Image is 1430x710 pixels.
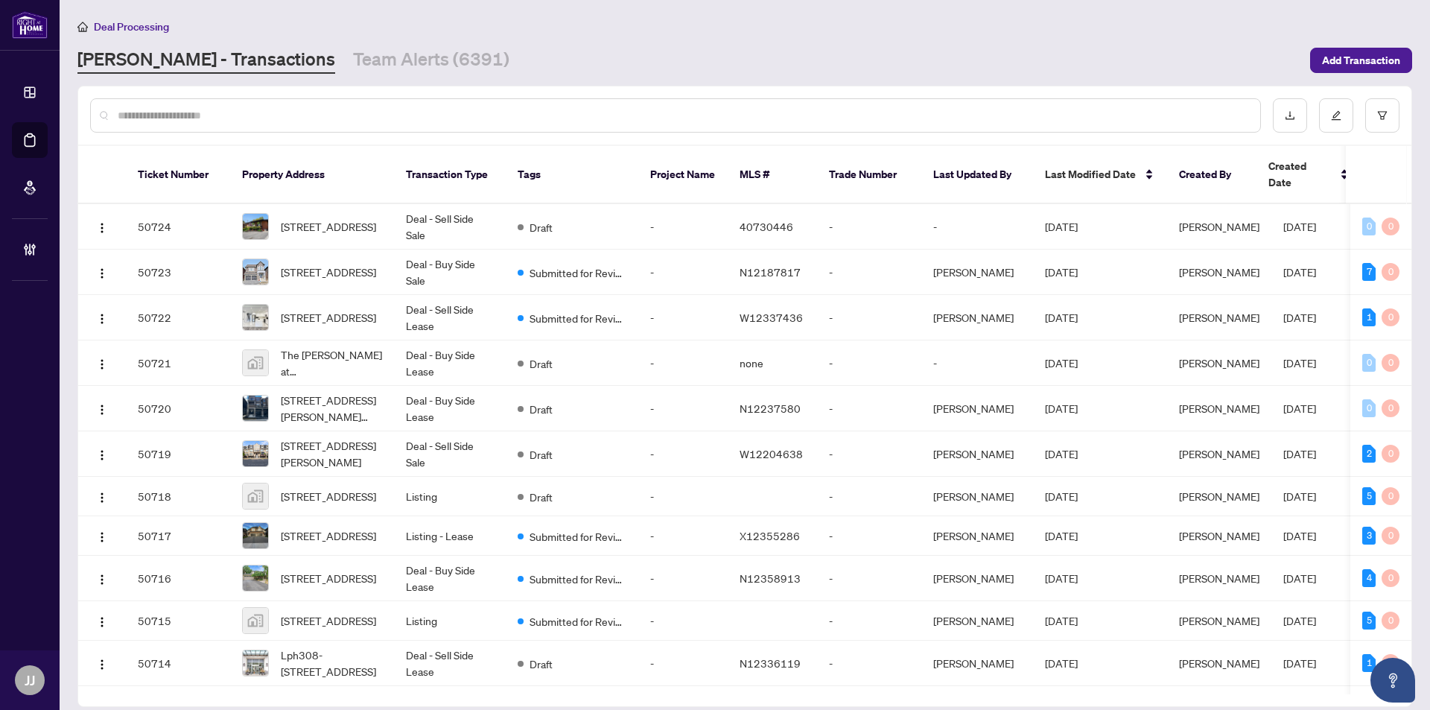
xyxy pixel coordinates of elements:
img: Logo [96,616,108,628]
span: X12355286 [740,529,800,542]
span: [PERSON_NAME] [1179,402,1259,415]
span: [DATE] [1283,265,1316,279]
span: [PERSON_NAME] [1179,356,1259,370]
td: 50717 [126,516,230,556]
span: [DATE] [1283,311,1316,324]
div: 0 [1382,218,1399,235]
span: [PERSON_NAME] [1179,489,1259,503]
td: [PERSON_NAME] [921,386,1033,431]
a: Team Alerts (6391) [353,47,509,74]
img: Logo [96,358,108,370]
span: Add Transaction [1322,48,1400,72]
td: Deal - Sell Side Lease [394,295,506,340]
span: [STREET_ADDRESS] [281,570,376,586]
td: - [817,516,921,556]
div: 0 [1382,654,1399,672]
span: none [740,356,763,370]
span: [STREET_ADDRESS] [281,488,376,504]
th: Ticket Number [126,146,230,204]
span: [DATE] [1283,220,1316,233]
td: [PERSON_NAME] [921,250,1033,295]
td: - [817,295,921,340]
div: 5 [1362,612,1376,630]
td: [PERSON_NAME] [921,556,1033,601]
td: [PERSON_NAME] [921,601,1033,641]
img: Logo [96,574,108,586]
td: - [817,386,921,431]
span: [DATE] [1283,571,1316,585]
td: - [638,340,728,386]
td: 50719 [126,431,230,477]
span: edit [1331,110,1341,121]
span: [DATE] [1283,614,1316,627]
button: Add Transaction [1310,48,1412,73]
img: thumbnail-img [243,523,268,548]
span: [DATE] [1045,656,1078,670]
th: MLS # [728,146,817,204]
div: 5 [1362,487,1376,505]
button: Logo [90,442,114,466]
td: Listing [394,477,506,516]
td: 50722 [126,295,230,340]
img: Logo [96,404,108,416]
th: Tags [506,146,638,204]
td: Deal - Buy Side Lease [394,556,506,601]
td: - [817,431,921,477]
td: Deal - Buy Side Lease [394,386,506,431]
td: - [638,431,728,477]
div: 1 [1362,308,1376,326]
img: Logo [96,449,108,461]
td: 50715 [126,601,230,641]
th: Transaction Type [394,146,506,204]
span: [DATE] [1283,489,1316,503]
span: Submitted for Review [530,571,626,587]
img: thumbnail-img [243,214,268,239]
button: Logo [90,260,114,284]
td: - [817,204,921,250]
td: - [638,477,728,516]
div: 0 [1362,399,1376,417]
span: Draft [530,656,553,672]
td: 50720 [126,386,230,431]
button: Logo [90,351,114,375]
div: 0 [1382,527,1399,545]
span: [DATE] [1045,529,1078,542]
img: thumbnail-img [243,441,268,466]
span: filter [1377,110,1388,121]
span: [STREET_ADDRESS] [281,527,376,544]
span: download [1285,110,1295,121]
span: [DATE] [1045,402,1078,415]
img: thumbnail-img [243,259,268,285]
span: [PERSON_NAME] [1179,447,1259,460]
td: - [638,250,728,295]
span: Submitted for Review [530,528,626,545]
div: 7 [1362,263,1376,281]
td: Deal - Sell Side Lease [394,641,506,686]
td: 50714 [126,641,230,686]
td: - [638,556,728,601]
div: 0 [1382,308,1399,326]
td: 50718 [126,477,230,516]
span: [DATE] [1283,447,1316,460]
div: 3 [1362,527,1376,545]
th: Trade Number [817,146,921,204]
span: 40730446 [740,220,793,233]
span: [STREET_ADDRESS][PERSON_NAME][PERSON_NAME] [281,392,382,425]
td: - [817,477,921,516]
a: [PERSON_NAME] - Transactions [77,47,335,74]
span: [PERSON_NAME] [1179,265,1259,279]
div: 0 [1382,354,1399,372]
span: Submitted for Review [530,613,626,630]
span: [DATE] [1045,614,1078,627]
span: [PERSON_NAME] [1179,614,1259,627]
span: N12358913 [740,571,801,585]
span: home [77,22,88,32]
img: thumbnail-img [243,484,268,509]
div: 0 [1382,263,1399,281]
img: thumbnail-img [243,608,268,633]
span: [DATE] [1045,356,1078,370]
th: Property Address [230,146,394,204]
span: Draft [530,401,553,417]
img: logo [12,11,48,39]
img: thumbnail-img [243,350,268,375]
